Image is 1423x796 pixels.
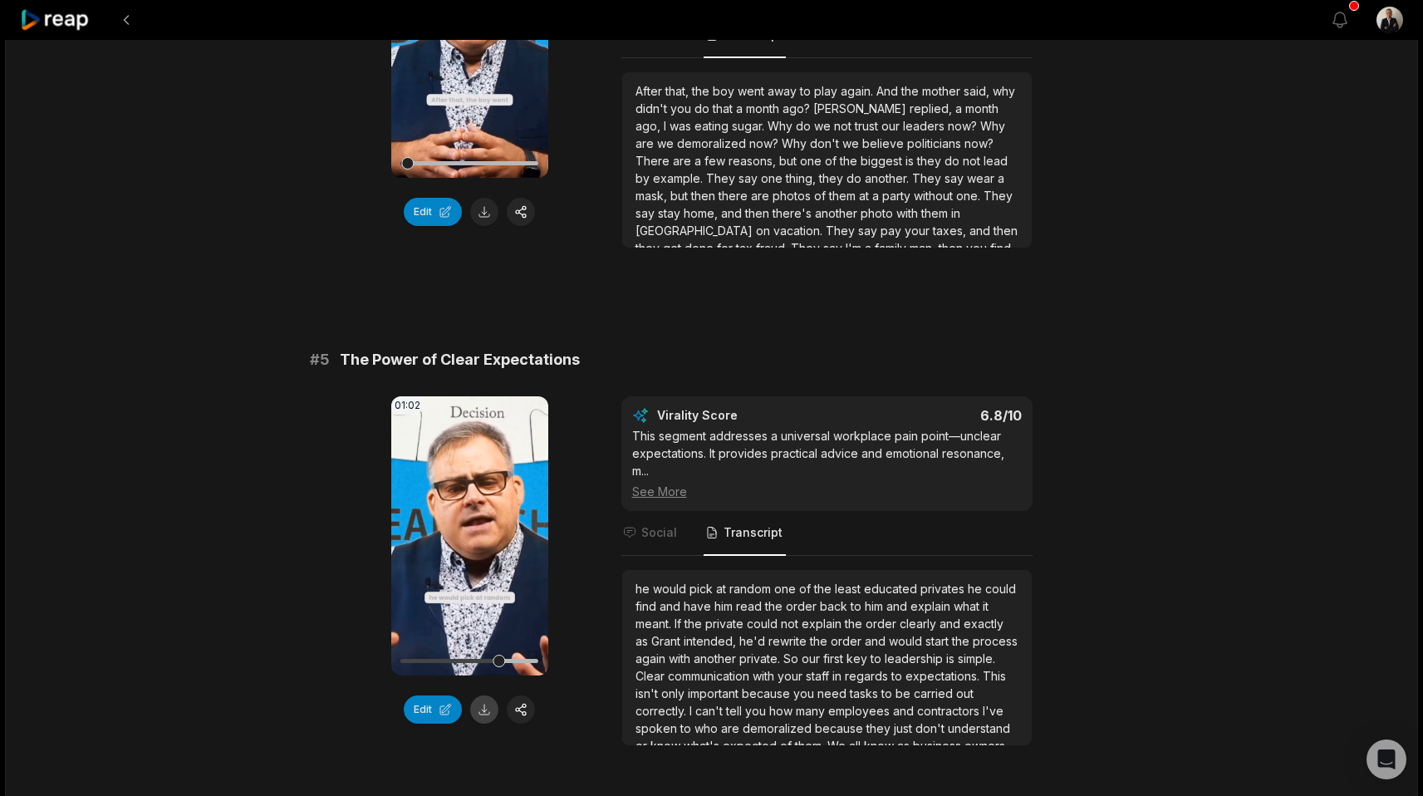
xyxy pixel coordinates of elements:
[658,206,684,220] span: stay
[827,739,849,753] span: We
[635,686,661,700] span: isn't
[761,171,786,185] span: one
[921,206,951,220] span: them
[716,582,729,596] span: at
[689,582,716,596] span: pick
[753,669,778,683] span: with
[964,84,993,98] span: said,
[914,686,956,700] span: carried
[688,686,742,700] span: important
[914,189,956,203] span: without
[815,721,866,735] span: because
[875,241,910,255] span: family
[871,651,885,666] span: to
[845,669,891,683] span: regards
[881,686,896,700] span: to
[963,154,984,168] span: not
[779,154,800,168] span: but
[747,617,781,631] span: could
[721,206,745,220] span: and
[684,206,721,220] span: home,
[920,582,968,596] span: privates
[632,427,1022,500] div: This segment addresses a universal workplace pain point—unclear expectations. It provides practic...
[774,582,799,596] span: one
[773,189,814,203] span: photos
[858,224,881,238] span: say
[813,101,910,115] span: [PERSON_NAME]
[845,617,866,631] span: the
[901,84,922,98] span: the
[685,617,705,631] span: the
[925,634,952,648] span: start
[945,154,963,168] span: do
[810,634,831,648] span: the
[736,599,765,613] span: read
[955,101,965,115] span: a
[726,704,745,718] span: tell
[635,634,651,648] span: as
[905,154,917,168] span: is
[796,704,828,718] span: many
[694,721,721,735] span: who
[865,241,875,255] span: a
[800,84,814,98] span: to
[765,599,786,613] span: the
[664,119,670,133] span: I
[910,241,939,255] span: man,
[896,206,921,220] span: with
[983,669,1006,683] span: This
[796,119,814,133] span: do
[780,739,795,753] span: of
[889,634,925,648] span: would
[692,84,713,98] span: the
[823,241,846,255] span: say
[967,171,998,185] span: wear
[865,599,886,613] span: him
[817,686,850,700] span: need
[862,136,907,150] span: believe
[828,704,893,718] span: employees
[872,189,882,203] span: a
[933,224,969,238] span: taxes,
[635,136,657,150] span: are
[635,739,650,753] span: or
[768,119,796,133] span: Why
[670,119,694,133] span: was
[768,634,810,648] span: rewrite
[786,171,819,185] span: thing,
[736,101,746,115] span: a
[956,189,984,203] span: one.
[966,241,990,255] span: you
[694,154,704,168] span: a
[905,669,983,683] span: expectations.
[404,198,462,226] button: Edit
[783,101,813,115] span: ago?
[886,599,910,613] span: and
[635,119,664,133] span: ago,
[773,206,815,220] span: there's
[635,669,668,683] span: Clear
[894,721,915,735] span: just
[650,739,684,753] span: know
[910,101,955,115] span: replied,
[738,84,768,98] span: went
[653,582,689,596] span: would
[340,348,580,371] span: The Power of Clear Expectations
[912,171,945,185] span: They
[865,634,889,648] span: and
[713,84,738,98] span: boy
[713,101,736,115] span: that
[635,189,670,203] span: mask,
[948,721,1010,735] span: understand
[994,224,1018,238] span: then
[951,206,960,220] span: in
[864,582,920,596] span: educated
[814,582,835,596] span: the
[810,136,842,150] span: don't
[310,348,330,371] span: # 5
[964,617,1003,631] span: exactly
[669,651,694,666] span: with
[835,582,864,596] span: least
[846,171,865,185] span: do
[694,651,739,666] span: another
